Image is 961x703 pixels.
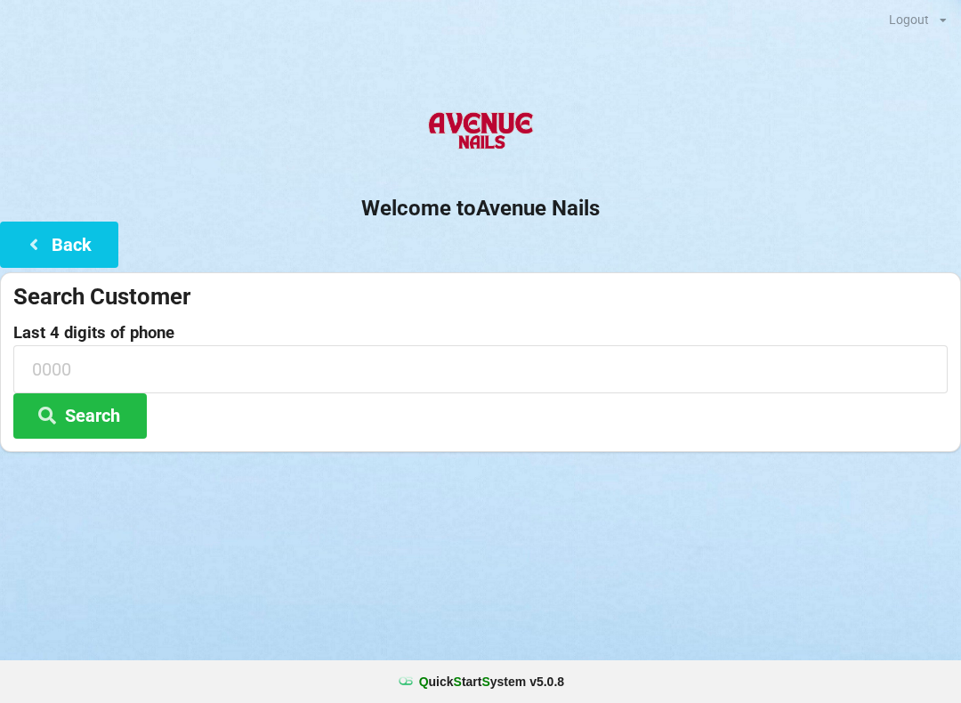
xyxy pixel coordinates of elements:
div: Search Customer [13,282,948,311]
b: uick tart ystem v 5.0.8 [419,673,564,691]
span: S [481,675,489,689]
img: favicon.ico [397,673,415,691]
label: Last 4 digits of phone [13,324,948,342]
img: AvenueNails-Logo.png [421,97,539,168]
button: Search [13,393,147,439]
span: Q [419,675,429,689]
input: 0000 [13,345,948,392]
span: S [454,675,462,689]
div: Logout [889,13,929,26]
